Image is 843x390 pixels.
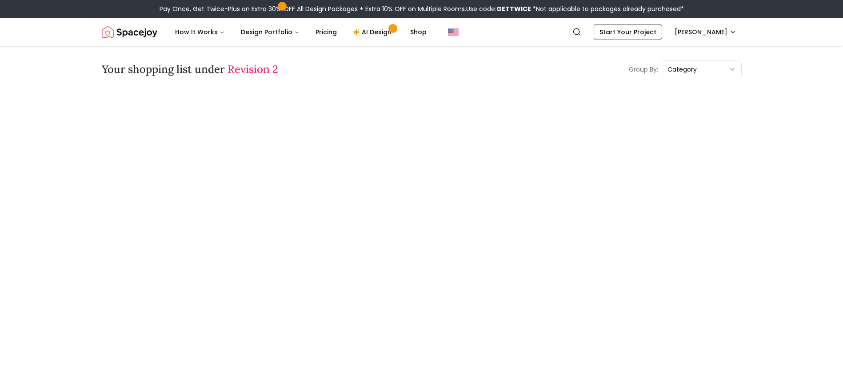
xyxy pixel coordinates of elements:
[168,23,232,41] button: How It Works
[346,23,401,41] a: AI Design
[234,23,307,41] button: Design Portfolio
[669,24,742,40] button: [PERSON_NAME]
[308,23,344,41] a: Pricing
[102,23,157,41] a: Spacejoy
[168,23,434,41] nav: Main
[228,62,278,76] span: Revision 2
[629,65,658,74] p: Group By:
[594,24,662,40] a: Start Your Project
[448,27,459,37] img: United States
[102,62,278,76] h3: Your shopping list under
[102,18,742,46] nav: Global
[466,4,531,13] span: Use code:
[102,23,157,41] img: Spacejoy Logo
[531,4,684,13] span: *Not applicable to packages already purchased*
[160,4,684,13] div: Pay Once, Get Twice-Plus an Extra 30% OFF All Design Packages + Extra 10% OFF on Multiple Rooms.
[403,23,434,41] a: Shop
[496,4,531,13] b: GETTWICE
